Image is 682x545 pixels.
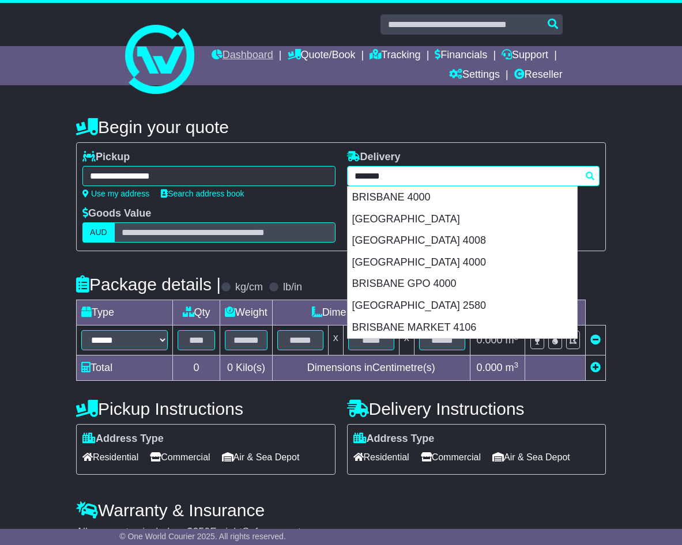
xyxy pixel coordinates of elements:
td: Dimensions (L x W x H) [272,300,470,326]
label: Pickup [82,151,130,164]
a: Use my address [82,189,149,198]
label: lb/in [283,281,302,294]
div: [GEOGRAPHIC_DATA] 4000 [348,252,577,274]
label: AUD [82,222,115,243]
label: Address Type [353,433,435,445]
a: Remove this item [590,334,601,346]
label: Address Type [82,433,164,445]
span: 250 [193,526,210,538]
span: Air & Sea Depot [222,448,300,466]
div: BRISBANE 4000 [348,187,577,209]
label: Delivery [347,151,401,164]
span: m [506,362,519,373]
sup: 3 [514,361,519,369]
span: Commercial [150,448,210,466]
td: Type [77,300,173,326]
td: Weight [220,300,273,326]
label: kg/cm [235,281,263,294]
td: Dimensions in Centimetre(s) [272,355,470,381]
h4: Pickup Instructions [76,399,335,418]
h4: Begin your quote [76,118,606,137]
h4: Delivery Instructions [347,399,606,418]
span: Residential [82,448,138,466]
span: Residential [353,448,409,466]
h4: Package details | [76,275,221,294]
td: x [399,326,414,355]
td: Kilo(s) [220,355,273,381]
typeahead: Please provide city [347,166,600,186]
td: Total [77,355,173,381]
td: Qty [173,300,220,326]
sup: 3 [514,333,519,342]
a: Tracking [370,46,420,66]
span: 0 [227,362,233,373]
div: [GEOGRAPHIC_DATA] 4008 [348,230,577,252]
a: Search address book [161,189,244,198]
div: BRISBANE GPO 4000 [348,273,577,295]
span: 0.000 [477,334,503,346]
span: 0.000 [477,362,503,373]
div: [GEOGRAPHIC_DATA] [348,209,577,230]
a: Support [502,46,548,66]
div: BRISBANE MARKET 4106 [348,317,577,339]
span: Commercial [421,448,481,466]
a: Quote/Book [288,46,356,66]
div: [GEOGRAPHIC_DATA] 2580 [348,295,577,317]
label: Goods Value [82,207,151,220]
a: Add new item [590,362,601,373]
td: x [328,326,343,355]
a: Reseller [514,66,563,85]
span: m [506,334,519,346]
div: All our quotes include a $ FreightSafe warranty. [76,526,606,539]
span: Air & Sea Depot [492,448,570,466]
a: Financials [435,46,487,66]
a: Settings [449,66,500,85]
td: 0 [173,355,220,381]
a: Dashboard [212,46,273,66]
span: © One World Courier 2025. All rights reserved. [119,532,286,541]
h4: Warranty & Insurance [76,501,606,520]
